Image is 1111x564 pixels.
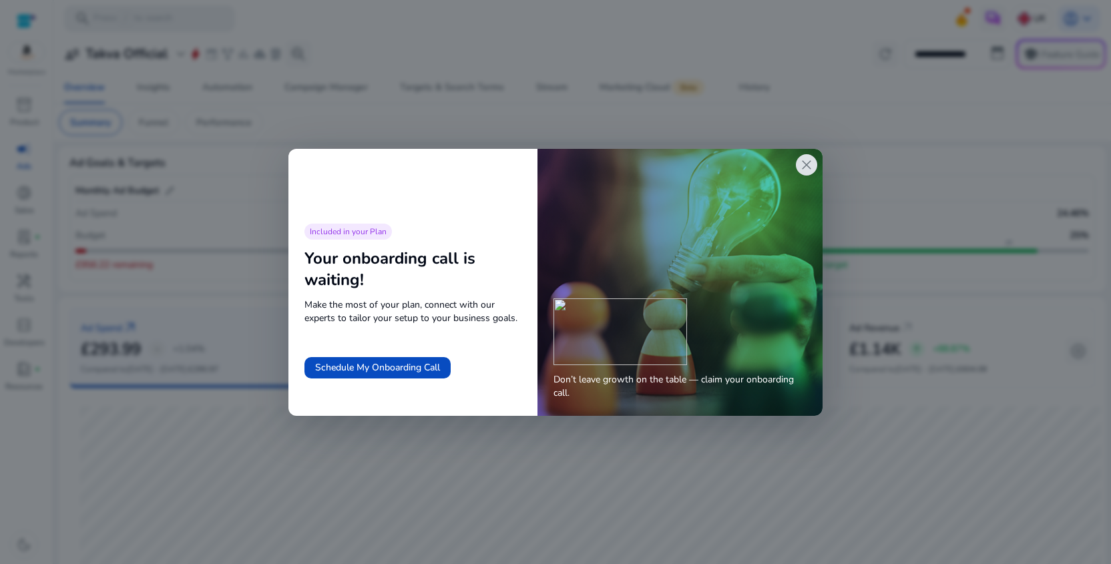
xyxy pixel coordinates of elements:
[310,226,387,237] span: Included in your Plan
[315,360,440,374] span: Schedule My Onboarding Call
[799,157,815,173] span: close
[304,248,521,290] div: Your onboarding call is waiting!
[304,298,521,325] span: Make the most of your plan, connect with our experts to tailor your setup to your business goals.
[304,357,451,378] button: Schedule My Onboarding Call
[553,373,807,400] span: Don’t leave growth on the table — claim your onboarding call.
